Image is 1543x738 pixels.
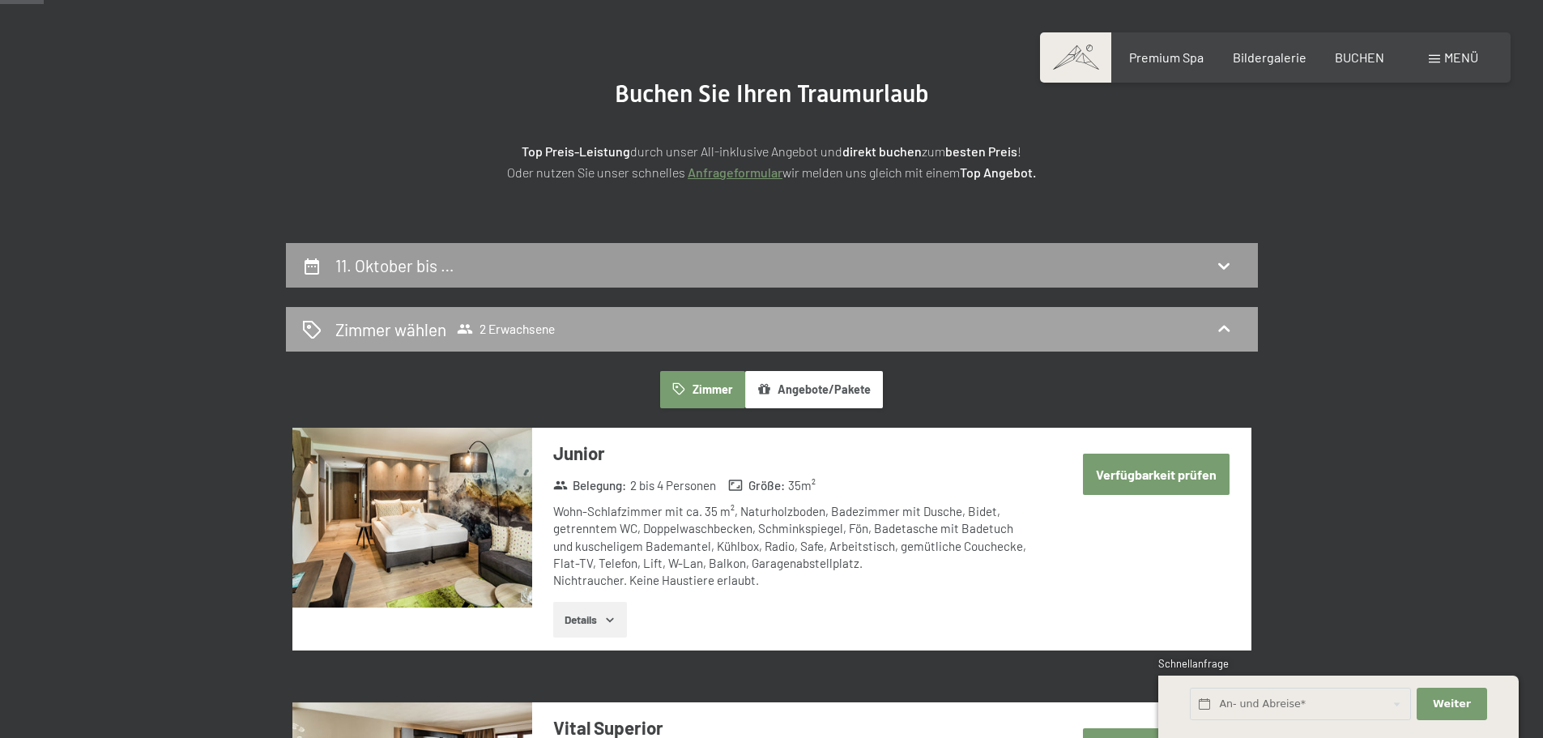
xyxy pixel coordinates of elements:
img: mss_renderimg.php [292,428,532,608]
h2: 11. Oktober bis … [335,255,454,275]
span: Buchen Sie Ihren Traumurlaub [615,79,929,108]
span: Schnellanfrage [1158,657,1229,670]
strong: besten Preis [945,143,1017,159]
span: 2 Erwachsene [457,321,555,337]
strong: Größe : [728,477,785,494]
a: Bildergalerie [1233,49,1306,65]
button: Angebote/Pakete [745,371,883,408]
span: 2 bis 4 Personen [630,477,716,494]
button: Verfügbarkeit prüfen [1083,454,1230,495]
div: Wohn-Schlafzimmer mit ca. 35 m², Naturholzboden, Badezimmer mit Dusche, Bidet, getrenntem WC, Dop... [553,503,1035,589]
strong: Top Angebot. [960,164,1036,180]
button: Details [553,602,627,638]
span: Weiter [1433,697,1471,711]
a: BUCHEN [1335,49,1384,65]
span: Menü [1444,49,1478,65]
h3: Junior [553,441,1035,466]
strong: Top Preis-Leistung [522,143,630,159]
button: Weiter [1417,688,1486,721]
strong: Belegung : [553,477,627,494]
span: 35 m² [788,477,816,494]
h2: Zimmer wählen [335,318,446,341]
a: Anfrageformular [688,164,782,180]
a: Premium Spa [1129,49,1204,65]
button: Zimmer [660,371,744,408]
p: durch unser All-inklusive Angebot und zum ! Oder nutzen Sie unser schnelles wir melden uns gleich... [367,141,1177,182]
strong: direkt buchen [842,143,922,159]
